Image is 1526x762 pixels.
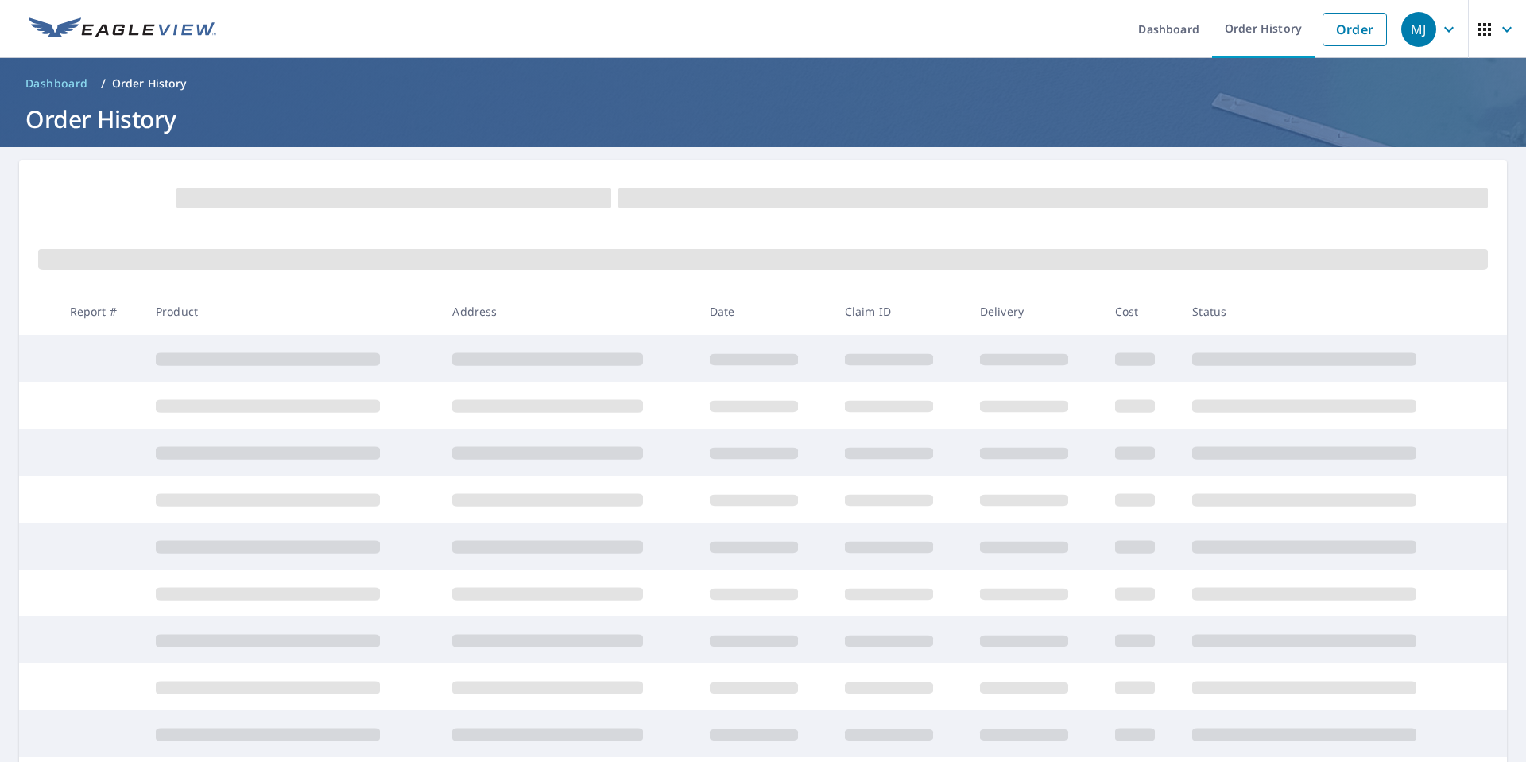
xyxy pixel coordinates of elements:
[19,71,95,96] a: Dashboard
[57,288,143,335] th: Report #
[29,17,216,41] img: EV Logo
[101,74,106,93] li: /
[1401,12,1436,47] div: MJ
[112,76,187,91] p: Order History
[1179,288,1477,335] th: Status
[143,288,440,335] th: Product
[697,288,832,335] th: Date
[440,288,696,335] th: Address
[1102,288,1180,335] th: Cost
[1323,13,1387,46] a: Order
[25,76,88,91] span: Dashboard
[832,288,967,335] th: Claim ID
[19,71,1507,96] nav: breadcrumb
[19,103,1507,135] h1: Order History
[967,288,1102,335] th: Delivery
